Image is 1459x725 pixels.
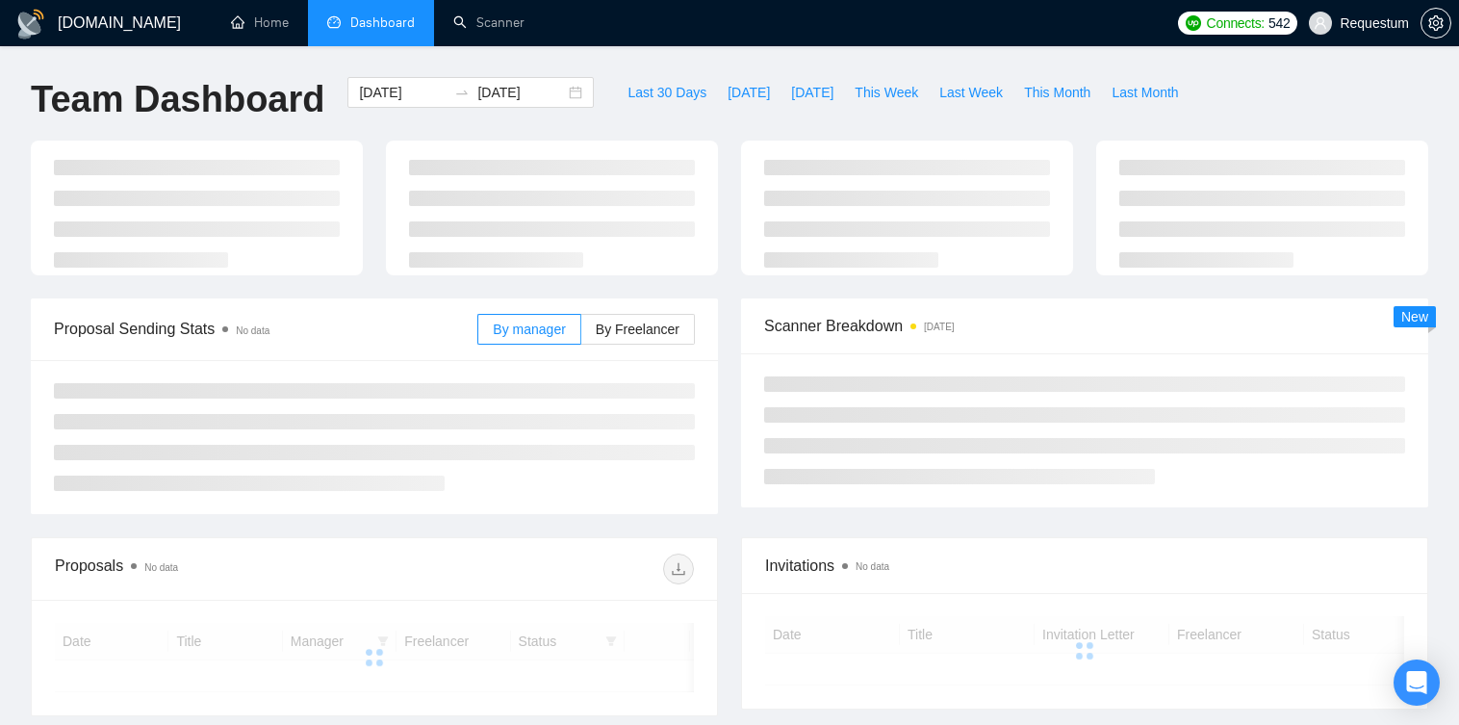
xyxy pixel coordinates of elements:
[1401,309,1428,324] span: New
[1024,82,1090,103] span: This Month
[627,82,706,103] span: Last 30 Days
[54,317,477,341] span: Proposal Sending Stats
[717,77,781,108] button: [DATE]
[728,82,770,103] span: [DATE]
[1112,82,1178,103] span: Last Month
[477,82,565,103] input: End date
[1394,660,1440,706] div: Open Intercom Messenger
[781,77,844,108] button: [DATE]
[454,85,470,100] span: swap-right
[327,15,341,29] span: dashboard
[1013,77,1101,108] button: This Month
[1101,77,1189,108] button: Last Month
[1421,8,1451,39] button: setting
[765,554,1404,578] span: Invitations
[493,322,565,337] span: By manager
[855,82,918,103] span: This Week
[929,77,1013,108] button: Last Week
[844,77,929,108] button: This Week
[55,554,374,584] div: Proposals
[1268,13,1290,34] span: 542
[236,325,269,336] span: No data
[1421,15,1450,31] span: setting
[1314,16,1327,30] span: user
[1186,15,1201,31] img: upwork-logo.png
[924,322,954,332] time: [DATE]
[617,77,717,108] button: Last 30 Days
[1421,15,1451,31] a: setting
[31,77,324,122] h1: Team Dashboard
[454,85,470,100] span: to
[791,82,833,103] span: [DATE]
[231,14,289,31] a: homeHome
[144,562,178,573] span: No data
[764,314,1405,338] span: Scanner Breakdown
[453,14,525,31] a: searchScanner
[359,82,447,103] input: Start date
[350,14,415,31] span: Dashboard
[596,322,679,337] span: By Freelancer
[939,82,1003,103] span: Last Week
[15,9,46,39] img: logo
[856,561,889,572] span: No data
[1207,13,1265,34] span: Connects:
